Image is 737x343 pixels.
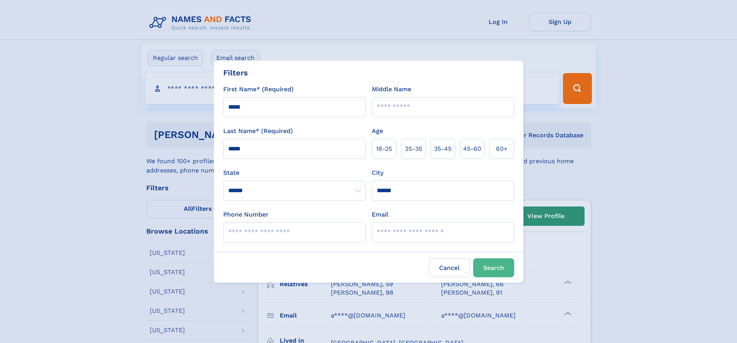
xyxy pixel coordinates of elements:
[473,258,514,277] button: Search
[376,144,392,154] span: 18‑25
[223,168,366,177] label: State
[372,168,383,177] label: City
[434,144,451,154] span: 35‑45
[372,126,383,136] label: Age
[372,85,411,94] label: Middle Name
[372,210,388,219] label: Email
[223,210,268,219] label: Phone Number
[223,126,293,136] label: Last Name* (Required)
[463,144,481,154] span: 45‑60
[223,67,248,78] div: Filters
[496,144,508,154] span: 60+
[429,258,470,277] label: Cancel
[405,144,422,154] span: 25‑35
[223,85,294,94] label: First Name* (Required)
